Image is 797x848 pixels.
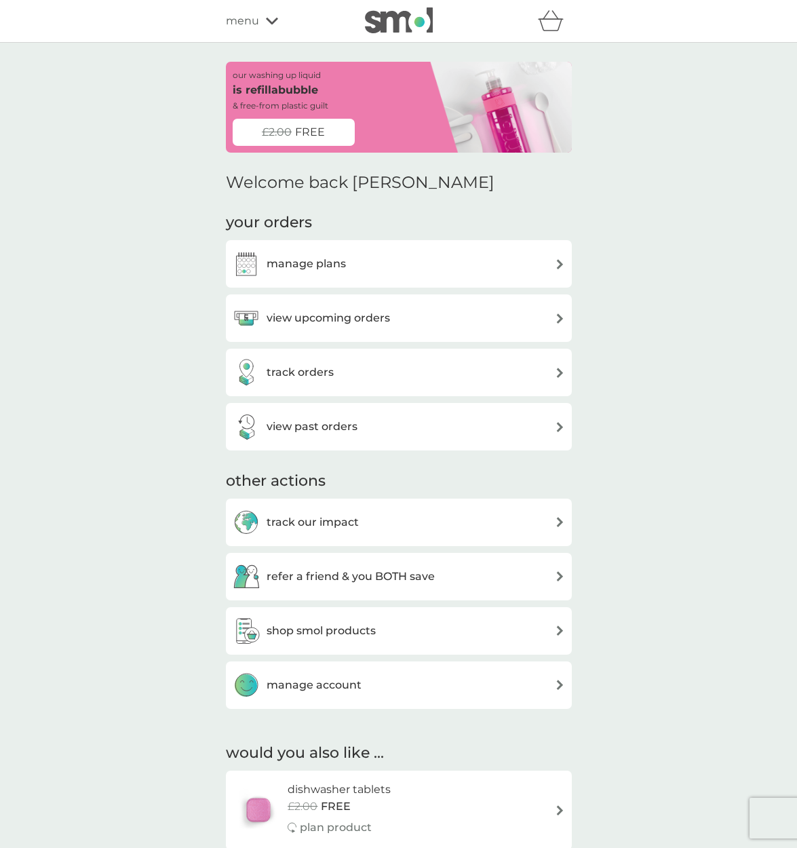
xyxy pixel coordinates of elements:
[300,819,372,836] p: plan product
[226,212,312,233] h3: your orders
[555,259,565,269] img: arrow right
[555,805,565,815] img: arrow right
[288,798,317,815] span: £2.00
[267,418,357,436] h3: view past orders
[267,568,435,585] h3: refer a friend & you BOTH save
[555,680,565,690] img: arrow right
[233,99,328,112] p: & free-from plastic guilt
[288,781,391,798] h6: dishwasher tablets
[267,364,334,381] h3: track orders
[226,173,494,193] h2: Welcome back [PERSON_NAME]
[226,743,572,764] h2: would you also like ...
[555,313,565,324] img: arrow right
[262,123,292,141] span: £2.00
[538,7,572,35] div: basket
[267,255,346,273] h3: manage plans
[233,69,321,81] p: our washing up liquid
[555,368,565,378] img: arrow right
[555,571,565,581] img: arrow right
[295,123,325,141] span: FREE
[233,786,284,834] img: dishwasher tablets
[555,517,565,527] img: arrow right
[267,514,359,531] h3: track our impact
[267,676,362,694] h3: manage account
[365,7,433,33] img: smol
[233,81,318,99] p: is refillabubble
[267,309,390,327] h3: view upcoming orders
[267,622,376,640] h3: shop smol products
[226,12,259,30] span: menu
[555,625,565,636] img: arrow right
[321,798,351,815] span: FREE
[555,422,565,432] img: arrow right
[226,471,326,492] h3: other actions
